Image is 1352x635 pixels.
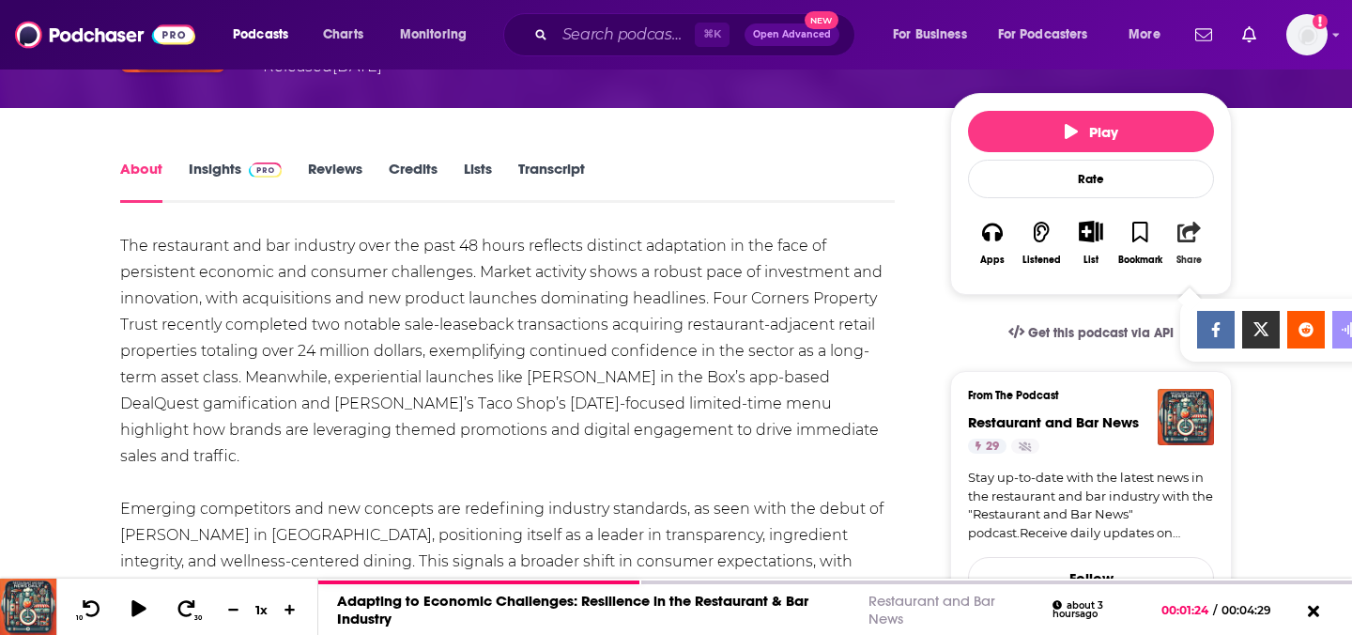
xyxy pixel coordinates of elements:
a: Share on Reddit [1287,311,1325,348]
button: Show profile menu [1286,14,1328,55]
div: Apps [980,255,1005,266]
span: New [805,11,838,29]
button: open menu [387,20,491,50]
a: Adapting to Economic Challenges: Resilience in the Restaurant & Bar Industry [337,592,808,627]
button: open menu [986,20,1115,50]
span: 29 [986,438,999,457]
span: Play [1065,123,1118,141]
a: Show notifications dropdown [1235,19,1264,51]
span: For Podcasters [998,22,1088,48]
span: 30 [194,614,202,622]
button: Share [1165,209,1214,277]
a: Share on Facebook [1197,311,1235,348]
img: Podchaser Pro [249,163,282,178]
a: Stay up-to-date with the latest news in the restaurant and bar industry with the "Restaurant and ... [968,469,1214,542]
a: InsightsPodchaser Pro [189,160,282,203]
span: Get this podcast via API [1028,325,1174,341]
h3: From The Podcast [968,389,1199,402]
button: 10 [72,598,108,622]
button: 30 [170,598,206,622]
svg: Add a profile image [1313,14,1328,29]
span: Logged in as mijal [1286,14,1328,55]
a: Credits [389,160,438,203]
a: Restaurant and Bar News [868,592,995,627]
a: Lists [464,160,492,203]
img: User Profile [1286,14,1328,55]
a: About [120,160,162,203]
span: Monitoring [400,22,467,48]
img: Podchaser - Follow, Share and Rate Podcasts [15,17,195,53]
span: 00:01:24 [1161,603,1213,617]
div: Bookmark [1118,255,1162,266]
button: Apps [968,209,1017,277]
a: 29 [968,439,1006,454]
button: Show More Button [1071,221,1110,241]
button: Open AdvancedNew [745,23,839,46]
span: 00:04:29 [1217,603,1290,617]
div: about 3 hours ago [1052,600,1148,620]
input: Search podcasts, credits, & more... [555,20,695,50]
a: Charts [311,20,375,50]
a: Restaurant and Bar News [968,413,1139,431]
button: Play [968,111,1214,152]
span: 10 [76,614,83,622]
div: Share [1176,255,1202,266]
a: Reviews [308,160,362,203]
button: Follow [968,557,1214,598]
div: Rate [968,160,1214,198]
a: Transcript [518,160,585,203]
span: ⌘ K [695,23,730,47]
button: open menu [220,20,313,50]
span: More [1129,22,1160,48]
span: Charts [323,22,363,48]
a: Show notifications dropdown [1188,19,1220,51]
span: Podcasts [233,22,288,48]
div: Search podcasts, credits, & more... [521,13,873,56]
button: open menu [1115,20,1184,50]
span: For Business [893,22,967,48]
div: List [1083,254,1098,266]
span: Open Advanced [753,30,831,39]
div: 1 x [246,602,278,617]
div: Show More ButtonList [1067,209,1115,277]
img: Restaurant and Bar News [1158,389,1214,445]
button: Bookmark [1115,209,1164,277]
a: Share on X/Twitter [1242,311,1280,348]
span: / [1213,603,1217,617]
div: Listened [1022,255,1061,266]
a: Get this podcast via API [993,310,1189,356]
button: Listened [1017,209,1066,277]
button: open menu [880,20,991,50]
